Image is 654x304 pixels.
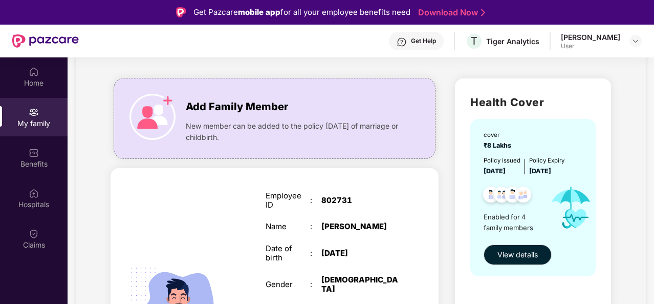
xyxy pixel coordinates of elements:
[542,176,600,239] img: icon
[321,249,399,258] div: [DATE]
[484,130,514,139] div: cover
[529,156,564,165] div: Policy Expiry
[186,99,288,115] span: Add Family Member
[321,196,399,205] div: 802731
[321,275,399,294] div: [DEMOGRAPHIC_DATA]
[500,184,525,209] img: svg+xml;base64,PHN2ZyB4bWxucz0iaHR0cDovL3d3dy53My5vcmcvMjAwMC9zdmciIHdpZHRoPSI0OC45NDMiIGhlaWdodD...
[489,184,514,209] img: svg+xml;base64,PHN2ZyB4bWxucz0iaHR0cDovL3d3dy53My5vcmcvMjAwMC9zdmciIHdpZHRoPSI0OC45MTUiIGhlaWdodD...
[471,35,477,47] span: T
[29,107,39,117] img: svg+xml;base64,PHN2ZyB3aWR0aD0iMjAiIGhlaWdodD0iMjAiIHZpZXdCb3g9IjAgMCAyMCAyMCIgZmlsbD0ibm9uZSIgeG...
[193,6,410,18] div: Get Pazcare for all your employee benefits need
[29,148,39,158] img: svg+xml;base64,PHN2ZyBpZD0iQmVuZWZpdHMiIHhtbG5zPSJodHRwOi8vd3d3LnczLm9yZy8yMDAwL3N2ZyIgd2lkdGg9Ij...
[529,167,551,175] span: [DATE]
[266,222,310,231] div: Name
[310,196,321,205] div: :
[631,37,640,45] img: svg+xml;base64,PHN2ZyBpZD0iRHJvcGRvd24tMzJ4MzIiIHhtbG5zPSJodHRwOi8vd3d3LnczLm9yZy8yMDAwL3N2ZyIgd2...
[186,120,403,143] span: New member can be added to the policy [DATE] of marriage or childbirth.
[484,141,514,149] span: ₹8 Lakhs
[484,212,542,233] span: Enabled for 4 family members
[484,245,552,265] button: View details
[29,67,39,77] img: svg+xml;base64,PHN2ZyBpZD0iSG9tZSIgeG1sbnM9Imh0dHA6Ly93d3cudzMub3JnLzIwMDAvc3ZnIiB3aWR0aD0iMjAiIG...
[266,191,310,210] div: Employee ID
[29,229,39,239] img: svg+xml;base64,PHN2ZyBpZD0iQ2xhaW0iIHhtbG5zPSJodHRwOi8vd3d3LnczLm9yZy8yMDAwL3N2ZyIgd2lkdGg9IjIwIi...
[321,222,399,231] div: [PERSON_NAME]
[478,184,504,209] img: svg+xml;base64,PHN2ZyB4bWxucz0iaHR0cDovL3d3dy53My5vcmcvMjAwMC9zdmciIHdpZHRoPSI0OC45NDMiIGhlaWdodD...
[238,7,280,17] strong: mobile app
[484,156,520,165] div: Policy issued
[310,249,321,258] div: :
[511,184,536,209] img: svg+xml;base64,PHN2ZyB4bWxucz0iaHR0cDovL3d3dy53My5vcmcvMjAwMC9zdmciIHdpZHRoPSI0OC45NDMiIGhlaWdodD...
[310,280,321,289] div: :
[561,42,620,50] div: User
[29,188,39,198] img: svg+xml;base64,PHN2ZyBpZD0iSG9zcGl0YWxzIiB4bWxucz0iaHR0cDovL3d3dy53My5vcmcvMjAwMC9zdmciIHdpZHRoPS...
[129,94,176,140] img: icon
[481,7,485,18] img: Stroke
[12,34,79,48] img: New Pazcare Logo
[411,37,436,45] div: Get Help
[497,249,538,260] span: View details
[486,36,539,46] div: Tiger Analytics
[310,222,321,231] div: :
[561,32,620,42] div: [PERSON_NAME]
[397,37,407,47] img: svg+xml;base64,PHN2ZyBpZD0iSGVscC0zMngzMiIgeG1sbnM9Imh0dHA6Ly93d3cudzMub3JnLzIwMDAvc3ZnIiB3aWR0aD...
[266,280,310,289] div: Gender
[176,7,186,17] img: Logo
[418,7,482,18] a: Download Now
[266,244,310,262] div: Date of birth
[470,94,595,111] h2: Health Cover
[484,167,506,175] span: [DATE]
